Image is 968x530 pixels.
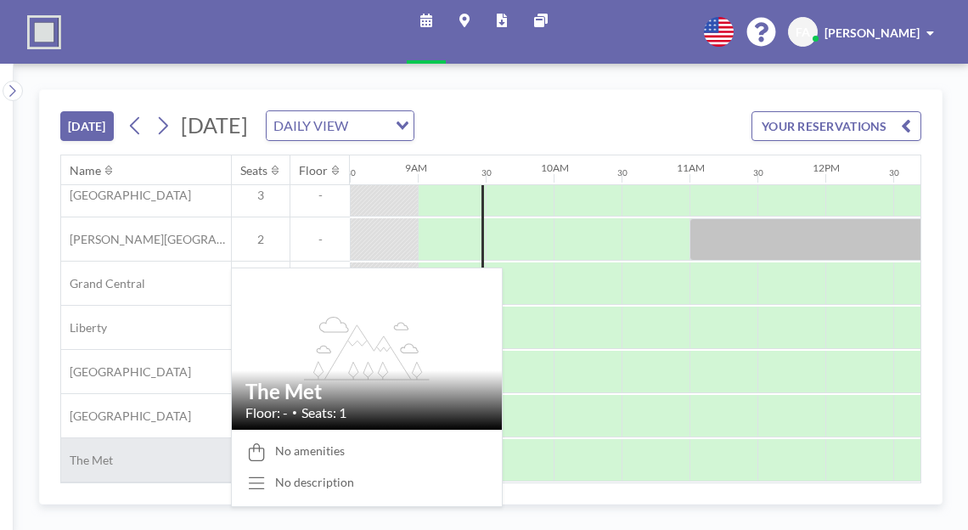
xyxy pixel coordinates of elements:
span: Floor: - [245,404,288,421]
img: organization-logo [27,15,61,49]
span: No amenities [275,443,345,459]
span: [GEOGRAPHIC_DATA] [61,364,191,380]
button: [DATE] [60,111,114,141]
h2: The Met [245,379,488,404]
span: • [292,407,297,418]
span: - [290,232,350,247]
div: 30 [617,167,628,178]
span: [PERSON_NAME] [824,25,920,40]
div: 30 [753,167,763,178]
div: Search for option [267,111,414,140]
div: Floor [299,163,328,178]
div: 30 [889,167,899,178]
span: Liberty [61,320,107,335]
span: 3 [232,188,290,203]
span: DAILY VIEW [270,115,352,137]
span: - [290,188,350,203]
div: No description [275,475,354,490]
input: Search for option [353,115,386,137]
div: 30 [481,167,492,178]
span: [GEOGRAPHIC_DATA] [61,188,191,203]
span: [DATE] [181,112,248,138]
span: [PERSON_NAME][GEOGRAPHIC_DATA] [61,232,231,247]
div: 11AM [677,161,705,174]
span: FA [796,25,810,40]
div: Name [70,163,101,178]
div: 30 [346,167,356,178]
span: 2 [232,232,290,247]
button: YOUR RESERVATIONS [751,111,921,141]
div: 10AM [541,161,569,174]
div: Seats [240,163,267,178]
span: Grand Central [61,276,145,291]
div: 9AM [405,161,427,174]
div: 12PM [813,161,840,174]
span: [GEOGRAPHIC_DATA] [61,409,191,424]
span: Seats: 1 [301,404,346,421]
span: The Met [61,453,113,468]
